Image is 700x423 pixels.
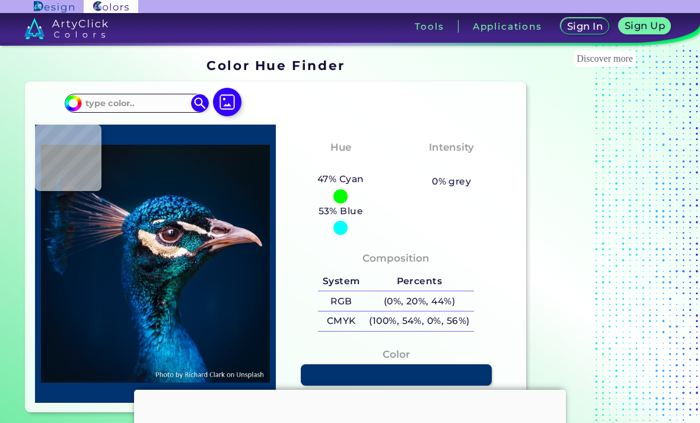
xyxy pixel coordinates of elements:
img: logo_artyclick_colors_white.svg [24,18,108,39]
h5: 53% Blue [314,203,368,219]
h3: Applications [473,22,542,31]
h5: 0% grey [432,174,471,189]
h5: Sign Up [625,21,666,31]
img: icon search [191,94,209,112]
h3: Cyan-Blue [307,158,374,172]
h4: Hue [330,139,351,156]
a: Sign Up [619,18,671,34]
h4: Color [383,346,410,363]
h5: CMYK [318,311,364,331]
h1: Color Hue Finder [206,56,345,74]
img: img_pavlin.jpg [41,131,270,397]
h3: Vibrant [426,158,478,172]
h4: Composition [362,250,429,267]
h5: System [318,272,364,291]
div: These are topics related to the article that might interest you [574,50,636,67]
h5: Percents [365,272,475,291]
h5: (0%, 20%, 44%) [365,291,475,311]
h5: 47% Cyan [313,171,368,187]
img: ArtyClick Design logo [34,1,74,12]
img: icon picture [213,88,241,116]
h5: RGB [318,291,364,311]
h5: Sign In [567,21,603,31]
input: type color.. [81,95,192,111]
h3: Tools [415,22,444,31]
h5: (100%, 54%, 0%, 56%) [365,311,475,331]
h4: Intensity [429,139,474,156]
a: Sign In [561,18,609,34]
